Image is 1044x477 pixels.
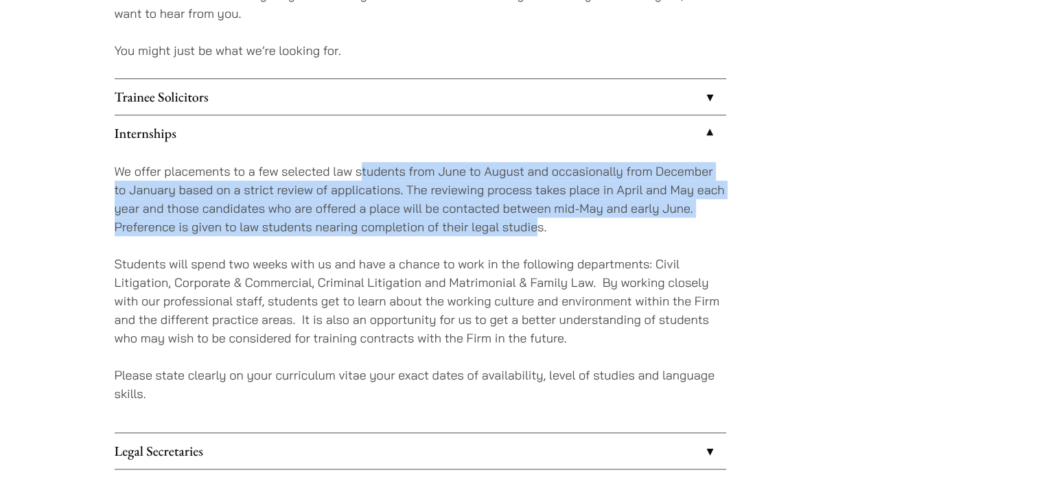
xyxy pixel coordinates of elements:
[115,151,726,432] div: Internships
[115,255,726,347] p: Students will spend two weeks with us and have a chance to work in the following departments: Civ...
[115,115,726,151] a: Internships
[115,162,726,236] p: We offer placements to a few selected law students from June to August and occasionally from Dece...
[115,79,726,115] a: Trainee Solicitors
[115,41,726,60] p: You might just be what we’re looking for.
[115,366,726,403] p: Please state clearly on your curriculum vitae your exact dates of availability, level of studies ...
[115,433,726,469] a: Legal Secretaries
